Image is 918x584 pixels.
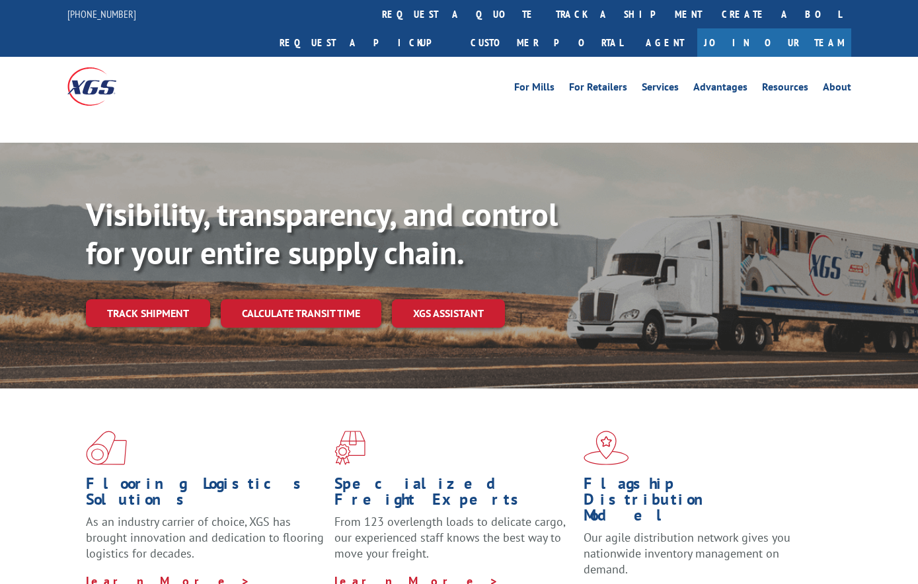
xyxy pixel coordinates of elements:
a: Services [642,82,679,96]
a: Track shipment [86,299,210,327]
a: Advantages [693,82,747,96]
span: As an industry carrier of choice, XGS has brought innovation and dedication to flooring logistics... [86,514,324,561]
a: Agent [632,28,697,57]
img: xgs-icon-focused-on-flooring-red [334,431,365,465]
a: About [823,82,851,96]
b: Visibility, transparency, and control for your entire supply chain. [86,194,558,273]
h1: Flagship Distribution Model [584,476,822,530]
a: Request a pickup [270,28,461,57]
img: xgs-icon-total-supply-chain-intelligence-red [86,431,127,465]
a: For Mills [514,82,555,96]
a: XGS ASSISTANT [392,299,505,328]
span: Our agile distribution network gives you nationwide inventory management on demand. [584,530,790,577]
h1: Specialized Freight Experts [334,476,573,514]
a: Customer Portal [461,28,632,57]
a: [PHONE_NUMBER] [67,7,136,20]
img: xgs-icon-flagship-distribution-model-red [584,431,629,465]
h1: Flooring Logistics Solutions [86,476,325,514]
a: Resources [762,82,808,96]
a: For Retailers [569,82,627,96]
a: Calculate transit time [221,299,381,328]
a: Join Our Team [697,28,851,57]
p: From 123 overlength loads to delicate cargo, our experienced staff knows the best way to move you... [334,514,573,573]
